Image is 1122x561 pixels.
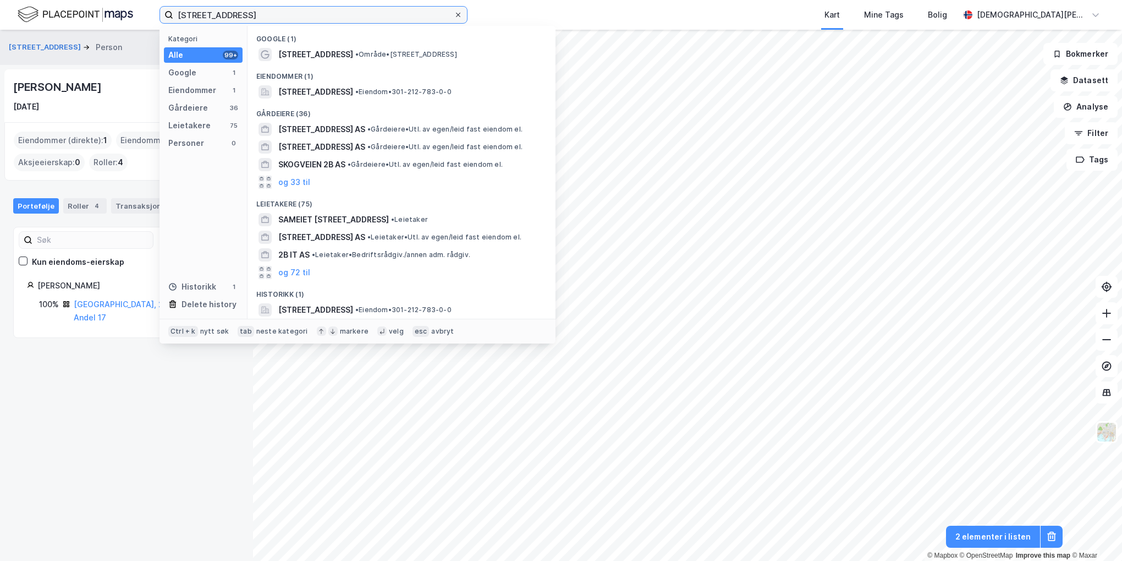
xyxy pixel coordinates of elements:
div: 1 [229,282,238,291]
span: SKOGVEIEN 2B AS [278,158,345,171]
div: Ctrl + k [168,326,198,337]
div: esc [413,326,430,337]
div: Bolig [928,8,947,21]
span: 4 [118,156,123,169]
div: 36 [229,104,238,112]
div: Google [168,66,196,79]
div: Kategori [168,35,243,43]
div: Person [96,41,122,54]
span: Eiendom • 301-212-783-0-0 [355,88,452,96]
input: Søk [32,232,153,248]
div: nytt søk [200,327,229,336]
div: Eiendommer (direkte) : [14,132,112,149]
button: Datasett [1050,69,1118,91]
span: Eiendom • 301-212-783-0-0 [355,306,452,314]
div: markere [340,327,369,336]
span: Leietaker [391,215,428,224]
button: og 72 til [278,266,310,279]
span: • [367,233,371,241]
div: Historikk (1) [248,281,555,301]
a: Improve this map [1016,552,1070,559]
span: • [355,306,359,314]
span: • [348,160,351,168]
a: [GEOGRAPHIC_DATA], 212/783/0/0 - Andel 17 [74,299,211,322]
div: Alle [168,48,183,62]
div: 1 [229,68,238,77]
button: [STREET_ADDRESS] [9,42,83,53]
input: Søk på adresse, matrikkel, gårdeiere, leietakere eller personer [173,7,454,23]
div: velg [389,327,404,336]
div: Eiendommer [168,84,216,97]
img: logo.f888ab2527a4732fd821a326f86c7f29.svg [18,5,133,24]
button: Bokmerker [1043,43,1118,65]
div: [DATE] [13,100,39,113]
div: Eiendommer (1) [248,63,555,83]
button: Analyse [1054,96,1118,118]
span: 2B IT AS [278,248,310,262]
div: [DEMOGRAPHIC_DATA][PERSON_NAME] [977,8,1087,21]
div: Roller [63,198,107,214]
button: og 33 til [278,176,310,189]
div: tab [238,326,254,337]
div: 75 [229,121,238,130]
span: Leietaker • Utl. av egen/leid fast eiendom el. [367,233,521,242]
div: 99+ [223,51,238,59]
div: 4 [91,200,102,211]
span: • [355,88,359,96]
button: Tags [1066,149,1118,171]
span: [STREET_ADDRESS] AS [278,123,365,136]
span: [STREET_ADDRESS] AS [278,231,365,244]
span: • [391,215,394,224]
div: Transaksjoner [111,198,186,214]
span: Leietaker • Bedriftsrådgiv./annen adm. rådgiv. [312,250,470,259]
div: Mine Tags [864,8,904,21]
div: Aksjeeierskap : [14,154,85,171]
div: Delete history [182,298,237,311]
img: Z [1096,422,1117,443]
a: Mapbox [927,552,958,559]
div: 100% [39,298,59,311]
span: [STREET_ADDRESS] [278,48,353,61]
span: 1 [103,134,107,147]
div: Gårdeiere [168,101,208,115]
span: Gårdeiere • Utl. av egen/leid fast eiendom el. [367,143,522,151]
div: 1 [229,86,238,95]
span: Gårdeiere • Utl. av egen/leid fast eiendom el. [367,125,522,134]
div: [PERSON_NAME] [13,78,103,96]
span: SAMEIET [STREET_ADDRESS] [278,213,389,226]
span: • [367,125,371,133]
span: [STREET_ADDRESS] [278,303,353,317]
div: [PERSON_NAME] [37,279,226,292]
span: [STREET_ADDRESS] AS [278,140,365,154]
div: Kun eiendoms-eierskap [32,255,124,269]
span: Gårdeiere • Utl. av egen/leid fast eiendom el. [348,160,503,169]
span: 0 [75,156,80,169]
span: [STREET_ADDRESS] [278,85,353,99]
div: avbryt [431,327,454,336]
div: Gårdeiere (36) [248,101,555,121]
iframe: Chat Widget [1067,508,1122,561]
span: • [367,143,371,151]
button: Filter [1065,122,1118,144]
span: • [355,50,359,58]
span: • [312,250,315,259]
div: Leietakere [168,119,211,132]
span: Område • [STREET_ADDRESS] [355,50,457,59]
div: Leietakere (75) [248,191,555,211]
div: Eiendommer (Indirekte) : [116,132,222,149]
a: OpenStreetMap [960,552,1013,559]
button: 2 elementer i listen [946,526,1040,548]
div: Historikk [168,280,216,293]
div: Google (1) [248,26,555,46]
div: Roller : [89,154,128,171]
div: Personer [168,137,204,150]
div: Portefølje [13,198,59,214]
div: 0 [229,139,238,148]
div: Kart [824,8,840,21]
div: neste kategori [256,327,308,336]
